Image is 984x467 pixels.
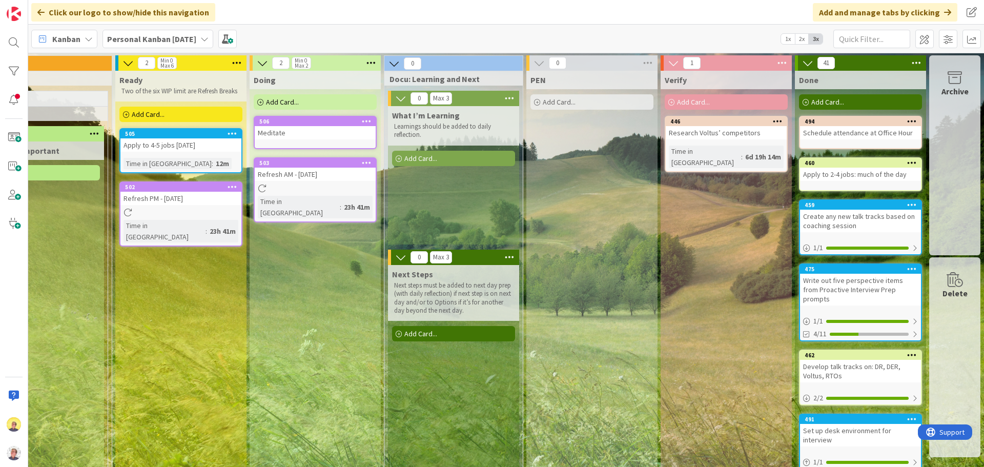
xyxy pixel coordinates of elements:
[813,316,823,327] span: 1 / 1
[206,226,207,237] span: :
[800,241,921,254] div: 1/1
[800,415,921,424] div: 491
[255,158,376,181] div: 503Refresh AM - [DATE]
[799,75,818,85] span: Done
[666,117,787,139] div: 446Research Voltus’ competitors
[121,87,240,95] p: Two of the six WIP limit are Refresh Breaks
[543,97,576,107] span: Add Card...
[795,34,809,44] span: 2x
[120,129,241,152] div: 505Apply to 4-5 jobs [DATE]
[212,158,213,169] span: :
[124,220,206,242] div: Time in [GEOGRAPHIC_DATA]
[800,392,921,404] div: 2/2
[665,116,788,172] a: 446Research Voltus’ competitorsTime in [GEOGRAPHIC_DATA]:6d 19h 14m
[800,351,921,382] div: 462Develop talk tracks on: DR, DER, Voltus, RTOs
[255,117,376,139] div: 506Meditate
[813,3,957,22] div: Add and manage tabs by clicking
[7,446,21,460] img: avatar
[254,116,377,149] a: 506Meditate
[258,196,340,218] div: Time in [GEOGRAPHIC_DATA]
[120,182,241,192] div: 502
[22,2,47,14] span: Support
[160,58,173,63] div: Min 0
[677,97,710,107] span: Add Card...
[392,110,460,120] span: What I’m Learning
[125,184,241,191] div: 502
[799,199,922,255] a: 459Create any new talk tracks based on coaching session1/1
[120,138,241,152] div: Apply to 4-5 jobs [DATE]
[394,123,513,139] p: Learnings should be added to daily reflection.
[781,34,795,44] span: 1x
[213,158,232,169] div: 12m
[255,117,376,126] div: 506
[255,158,376,168] div: 503
[120,129,241,138] div: 505
[120,192,241,205] div: Refresh PM - [DATE]
[741,151,743,163] span: :
[800,315,921,328] div: 1/1
[340,201,341,213] span: :
[7,417,21,432] img: JW
[119,128,242,173] a: 505Apply to 4-5 jobs [DATE]Time in [GEOGRAPHIC_DATA]:12m
[813,329,827,339] span: 4/11
[800,168,921,181] div: Apply to 2-4 jobs: much of the day
[254,75,276,85] span: Doing
[800,200,921,210] div: 459
[811,97,844,107] span: Add Card...
[433,255,449,260] div: Max 3
[119,75,142,85] span: Ready
[817,57,835,69] span: 41
[800,274,921,306] div: Write out five perspective items from Proactive Interview Prep prompts
[433,96,449,101] div: Max 3
[800,351,921,360] div: 462
[800,360,921,382] div: Develop talk tracks on: DR, DER, Voltus, RTOs
[119,181,242,247] a: 502Refresh PM - [DATE]Time in [GEOGRAPHIC_DATA]:23h 41m
[800,265,921,274] div: 475
[132,110,165,119] span: Add Card...
[799,157,922,191] a: 460Apply to 2-4 jobs: much of the day
[800,210,921,232] div: Create any new talk tracks based on coaching session
[805,416,921,423] div: 491
[138,57,155,69] span: 2
[665,75,687,85] span: Verify
[160,63,174,68] div: Max 6
[800,200,921,232] div: 459Create any new talk tracks based on coaching session
[295,58,307,63] div: Min 0
[394,281,513,315] p: Next steps must be added to next day prep (with daily reflection) if next step is on next day and...
[800,415,921,446] div: 491Set up desk environment for interview
[805,159,921,167] div: 460
[125,130,241,137] div: 505
[295,63,308,68] div: Max 2
[266,97,299,107] span: Add Card...
[809,34,823,44] span: 3x
[669,146,741,168] div: Time in [GEOGRAPHIC_DATA]
[255,126,376,139] div: Meditate
[799,263,922,341] a: 475Write out five perspective items from Proactive Interview Prep prompts1/14/11
[941,85,969,97] div: Archive
[52,33,80,45] span: Kanban
[799,116,922,149] a: 494Schedule attendance at Office Hour
[207,226,238,237] div: 23h 41m
[800,265,921,306] div: 475Write out five perspective items from Proactive Interview Prep prompts
[31,3,215,22] div: Click our logo to show/hide this navigation
[404,57,421,70] span: 0
[683,57,701,69] span: 1
[392,269,433,279] span: Next Steps
[813,393,823,403] span: 2 / 2
[7,7,21,21] img: Visit kanbanzone.com
[272,57,290,69] span: 2
[255,168,376,181] div: Refresh AM - [DATE]
[805,266,921,273] div: 475
[805,201,921,209] div: 459
[107,34,196,44] b: Personal Kanban [DATE]
[800,424,921,446] div: Set up desk environment for interview
[800,158,921,168] div: 460
[259,159,376,167] div: 503
[670,118,787,125] div: 446
[813,242,823,253] span: 1 / 1
[800,158,921,181] div: 460Apply to 2-4 jobs: much of the day
[800,117,921,126] div: 494
[404,154,437,163] span: Add Card...
[389,74,510,84] span: Docu: Learning and Next
[530,75,546,85] span: PEN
